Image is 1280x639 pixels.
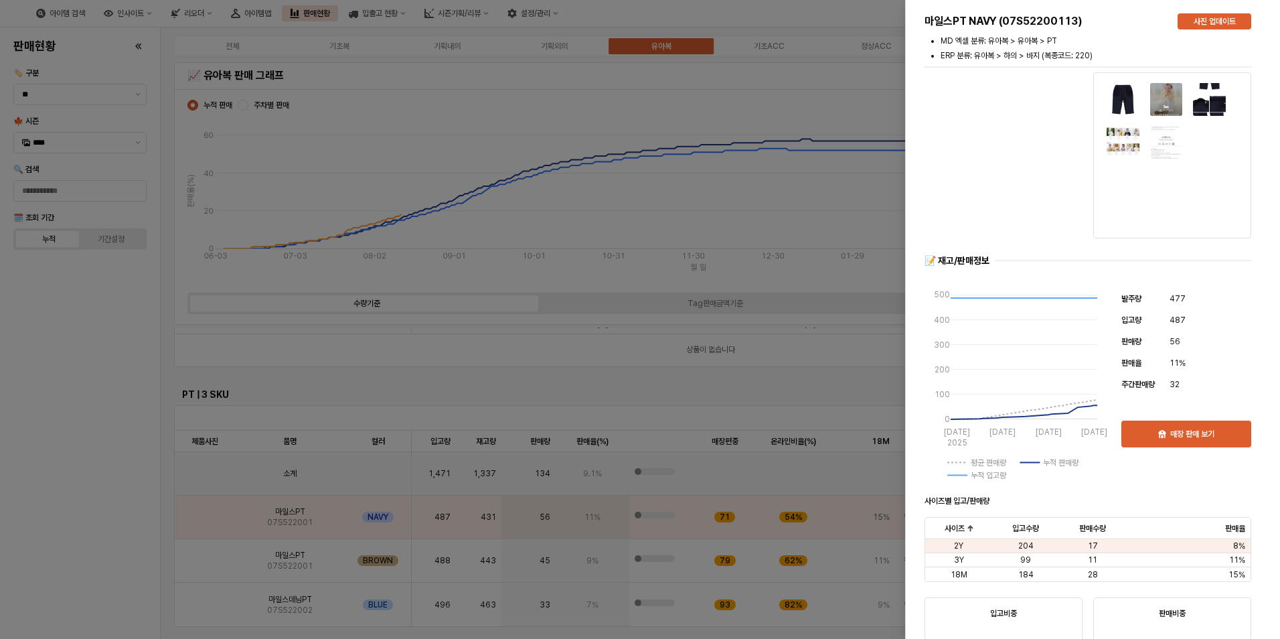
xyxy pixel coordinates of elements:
[1121,380,1155,389] span: 주간판매량
[1018,541,1034,551] span: 204
[1020,555,1031,565] span: 99
[1121,337,1141,346] span: 판매량
[1233,541,1245,551] span: 8%
[1121,358,1141,368] span: 판매율
[1225,523,1245,534] span: 판매율
[1170,292,1186,305] span: 477
[1121,294,1141,303] span: 발주량
[1018,569,1034,580] span: 184
[1121,421,1251,447] button: 매장 판매 보기
[1178,13,1251,29] button: 사진 업데이트
[925,496,989,506] strong: 사이즈별 입고/판매량
[925,15,1167,28] h5: 마일스PT NAVY (07S52200113)
[954,541,963,551] span: 2Y
[1194,16,1236,27] p: 사진 업데이트
[951,569,967,580] span: 18M
[1170,356,1186,370] span: 11%
[1170,429,1214,439] p: 매장 판매 보기
[1170,313,1186,327] span: 487
[941,50,1251,62] li: ERP 분류: 유아복 > 하의 > 바지 (복종코드: 220)
[1088,569,1098,580] span: 28
[990,609,1017,618] strong: 입고비중
[1159,609,1186,618] strong: 판매비중
[1170,378,1180,391] span: 32
[1079,523,1106,534] span: 판매수량
[1012,523,1039,534] span: 입고수량
[945,523,965,534] span: 사이즈
[1170,335,1180,348] span: 56
[925,255,989,267] div: 📝 재고/판매정보
[941,35,1251,47] li: MD 엑셀 분류: 유아복 > 유아복 > PT
[1229,555,1245,565] span: 11%
[1088,541,1098,551] span: 17
[1121,315,1141,325] span: 입고량
[1088,555,1097,565] span: 11
[954,555,964,565] span: 3Y
[1228,569,1245,580] span: 15%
